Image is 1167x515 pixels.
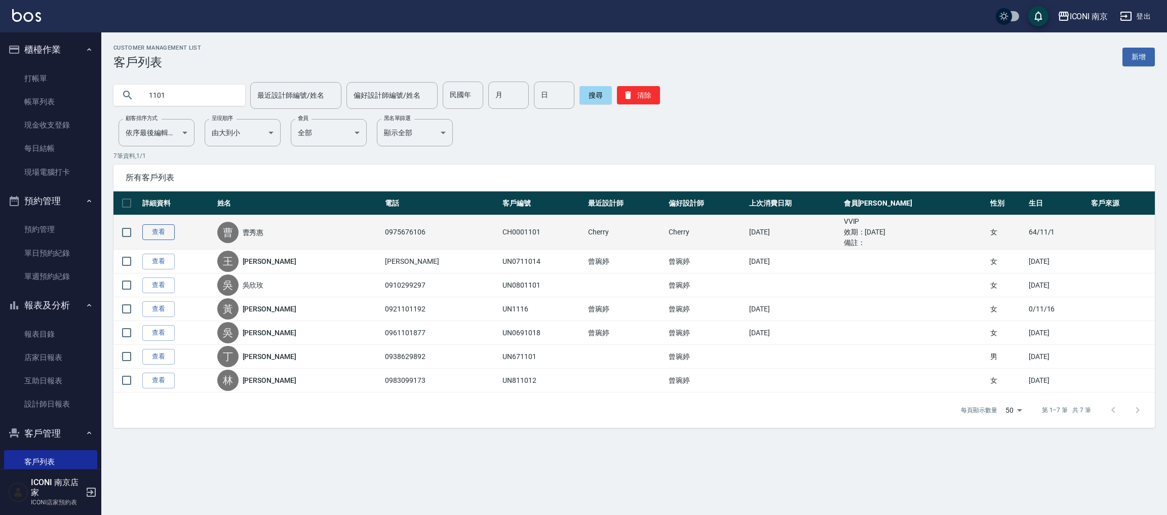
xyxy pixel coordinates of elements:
[1026,321,1088,345] td: [DATE]
[500,191,586,215] th: 客戶編號
[113,151,1155,161] p: 7 筆資料, 1 / 1
[988,273,1026,297] td: 女
[4,420,97,447] button: 客戶管理
[382,215,500,250] td: 0975676106
[1026,345,1088,369] td: [DATE]
[841,191,988,215] th: 會員[PERSON_NAME]
[217,346,239,367] div: 丁
[666,369,747,392] td: 曾琬婷
[586,297,666,321] td: 曾琬婷
[113,45,201,51] h2: Customer Management List
[217,370,239,391] div: 林
[4,67,97,90] a: 打帳單
[4,90,97,113] a: 帳單列表
[382,250,500,273] td: [PERSON_NAME]
[586,215,666,250] td: Cherry
[844,237,986,248] ul: 備註：
[1028,6,1048,26] button: save
[217,298,239,320] div: 黃
[382,273,500,297] td: 0910299297
[500,250,586,273] td: UN0711014
[12,9,41,22] img: Logo
[4,113,97,137] a: 現金收支登錄
[243,328,296,338] a: [PERSON_NAME]
[4,392,97,416] a: 設計師日報表
[119,119,194,146] div: 依序最後編輯時間
[4,36,97,63] button: 櫃檯作業
[844,216,986,227] ul: VVIP
[1026,191,1088,215] th: 生日
[140,191,215,215] th: 詳細資料
[142,349,175,365] a: 查看
[500,321,586,345] td: UN0691018
[291,119,367,146] div: 全部
[243,351,296,362] a: [PERSON_NAME]
[205,119,281,146] div: 由大到小
[4,218,97,241] a: 預約管理
[298,114,308,122] label: 會員
[243,280,264,290] a: 吳欣玫
[961,406,997,415] p: 每頁顯示數量
[142,278,175,293] a: 查看
[4,137,97,160] a: 每日結帳
[377,119,453,146] div: 顯示全部
[243,375,296,385] a: [PERSON_NAME]
[988,215,1026,250] td: 女
[500,273,586,297] td: UN0801101
[500,369,586,392] td: UN811012
[500,345,586,369] td: UN671101
[384,114,410,122] label: 黑名單篩選
[382,297,500,321] td: 0921101192
[666,345,747,369] td: 曾琬婷
[243,304,296,314] a: [PERSON_NAME]
[579,86,612,104] button: 搜尋
[1026,369,1088,392] td: [DATE]
[988,250,1026,273] td: 女
[382,345,500,369] td: 0938629892
[747,297,841,321] td: [DATE]
[4,188,97,214] button: 預約管理
[243,227,264,237] a: 曹秀惠
[500,215,586,250] td: CH0001101
[1070,10,1108,23] div: ICONI 南京
[31,498,83,507] p: ICONI店家預約表
[113,55,201,69] h3: 客戶列表
[4,242,97,265] a: 單日預約紀錄
[988,345,1026,369] td: 男
[382,191,500,215] th: 電話
[666,273,747,297] td: 曾琬婷
[4,161,97,184] a: 現場電腦打卡
[1122,48,1155,66] a: 新增
[747,250,841,273] td: [DATE]
[988,321,1026,345] td: 女
[31,478,83,498] h5: ICONI 南京店家
[988,297,1026,321] td: 女
[142,82,237,109] input: 搜尋關鍵字
[1026,250,1088,273] td: [DATE]
[1001,397,1026,424] div: 50
[586,321,666,345] td: 曾琬婷
[586,250,666,273] td: 曾琬婷
[844,227,986,237] ul: 效期： [DATE]
[126,114,158,122] label: 顧客排序方式
[4,346,97,369] a: 店家日報表
[1026,273,1088,297] td: [DATE]
[142,373,175,388] a: 查看
[1116,7,1155,26] button: 登出
[217,322,239,343] div: 吳
[666,297,747,321] td: 曾琬婷
[1026,215,1088,250] td: 64/11/1
[747,321,841,345] td: [DATE]
[988,369,1026,392] td: 女
[747,191,841,215] th: 上次消費日期
[4,292,97,319] button: 報表及分析
[142,224,175,240] a: 查看
[666,191,747,215] th: 偏好設計師
[142,301,175,317] a: 查看
[8,482,28,502] img: Person
[212,114,233,122] label: 呈現順序
[586,191,666,215] th: 最近設計師
[666,215,747,250] td: Cherry
[243,256,296,266] a: [PERSON_NAME]
[1042,406,1091,415] p: 第 1–7 筆 共 7 筆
